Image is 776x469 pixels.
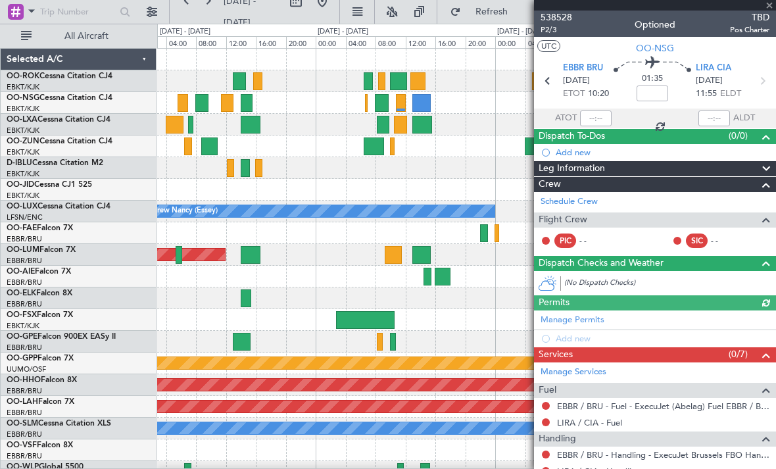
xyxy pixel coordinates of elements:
a: OO-SLMCessna Citation XLS [7,420,111,428]
button: UTC [537,40,560,52]
a: OO-ZUNCessna Citation CJ4 [7,137,112,145]
span: ETOT [563,87,585,101]
a: OO-GPPFalcon 7X [7,355,74,362]
span: D-IBLU [7,159,32,167]
a: OO-VSFFalcon 8X [7,441,73,449]
span: Services [539,347,573,362]
a: OO-AIEFalcon 7X [7,268,71,276]
span: OO-LXA [7,116,37,124]
a: EBBR/BRU [7,343,42,353]
div: - - [711,235,740,247]
a: OO-GPEFalcon 900EX EASy II [7,333,116,341]
a: EBBR/BRU [7,256,42,266]
a: EBKT/KJK [7,82,39,92]
a: OO-FAEFalcon 7X [7,224,73,232]
span: OO-LUM [7,246,39,254]
span: Crew [539,177,561,192]
span: OO-JID [7,181,34,189]
div: 12:00 [226,36,256,48]
span: Handling [539,432,576,447]
a: Schedule Crew [541,195,598,209]
a: EBBR/BRU [7,234,42,244]
span: Pos Charter [730,24,769,36]
a: EBBR / BRU - Fuel - ExecuJet (Abelag) Fuel EBBR / BRU [557,401,769,412]
a: EBBR/BRU [7,408,42,418]
span: OO-FSX [7,311,37,319]
a: OO-LAHFalcon 7X [7,398,74,406]
a: OO-ELKFalcon 8X [7,289,72,297]
span: Fuel [539,383,556,398]
div: SIC [686,234,708,248]
span: OO-LUX [7,203,37,210]
div: 20:00 [466,36,496,48]
div: 04:00 [525,36,556,48]
div: [DATE] - [DATE] [497,26,548,37]
span: OO-VSF [7,441,37,449]
div: 12:00 [406,36,436,48]
span: P2/3 [541,24,572,36]
a: EBKT/KJK [7,191,39,201]
a: OO-LXACessna Citation CJ4 [7,116,110,124]
span: EBBR BRU [563,62,603,75]
span: TBD [730,11,769,24]
span: OO-ELK [7,289,36,297]
span: Leg Information [539,161,605,176]
a: EBBR / BRU - Handling - ExecuJet Brussels FBO Handling Abelag [557,449,769,460]
div: 20:00 [286,36,316,48]
a: EBKT/KJK [7,147,39,157]
div: 00:00 [495,36,525,48]
span: [DATE] [696,74,723,87]
div: 08:00 [196,36,226,48]
a: OO-ROKCessna Citation CJ4 [7,72,112,80]
a: OO-NSGCessna Citation CJ4 [7,94,112,102]
span: OO-ROK [7,72,39,80]
span: 11:55 [696,87,717,101]
div: - - [579,235,609,247]
div: (No Dispatch Checks) [564,278,776,291]
div: PIC [554,234,576,248]
button: Refresh [444,1,523,22]
span: OO-HHO [7,376,41,384]
a: EBBR/BRU [7,451,42,461]
span: OO-FAE [7,224,37,232]
div: Add new [556,147,769,158]
span: (0/0) [729,129,748,143]
a: D-IBLUCessna Citation M2 [7,159,103,167]
a: EBBR/BRU [7,430,42,439]
div: Optioned [635,18,675,32]
span: OO-AIE [7,268,35,276]
span: OO-NSG [7,94,39,102]
span: Refresh [464,7,519,16]
div: 16:00 [256,36,286,48]
span: ELDT [720,87,741,101]
span: [DATE] [563,74,590,87]
span: (0/7) [729,347,748,361]
span: Dispatch Checks and Weather [539,256,664,271]
div: 16:00 [435,36,466,48]
a: EBBR/BRU [7,386,42,396]
div: [DATE] - [DATE] [318,26,368,37]
a: OO-JIDCessna CJ1 525 [7,181,92,189]
a: EBKT/KJK [7,321,39,331]
span: Flight Crew [539,212,587,228]
a: Manage Services [541,366,606,379]
button: All Aircraft [14,26,143,47]
span: LIRA CIA [696,62,731,75]
span: OO-LAH [7,398,38,406]
div: [DATE] - [DATE] [160,26,210,37]
a: EBKT/KJK [7,126,39,136]
a: LIRA / CIA - Fuel [557,417,622,428]
span: OO-GPE [7,333,37,341]
a: LFSN/ENC [7,212,43,222]
span: 01:35 [642,72,663,86]
div: 00:00 [316,36,346,48]
div: No Crew Nancy (Essey) [139,201,218,221]
div: 04:00 [166,36,197,48]
a: OO-HHOFalcon 8X [7,376,77,384]
div: 04:00 [346,36,376,48]
a: EBKT/KJK [7,169,39,179]
a: OO-FSXFalcon 7X [7,311,73,319]
span: OO-SLM [7,420,38,428]
span: ALDT [733,112,755,125]
a: EBBR/BRU [7,278,42,287]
